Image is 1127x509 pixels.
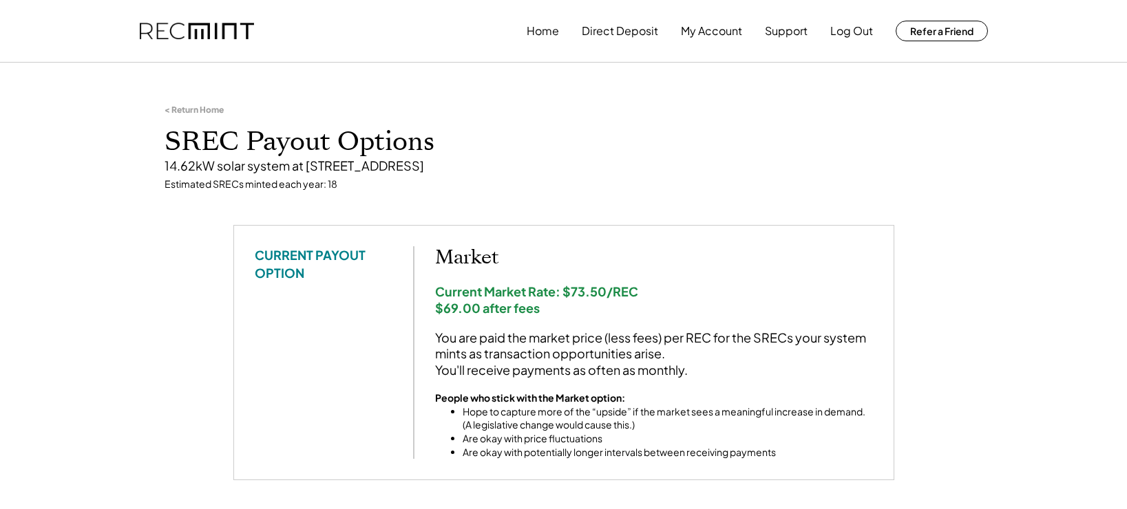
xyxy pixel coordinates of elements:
[165,177,963,191] div: Estimated SRECs minted each year: 18
[435,329,873,378] div: You are paid the market price (less fees) per REC for the SRECs your system mints as transaction ...
[681,17,742,45] button: My Account
[165,158,963,173] div: 14.62kW solar system at [STREET_ADDRESS]
[527,17,559,45] button: Home
[435,391,625,404] strong: People who stick with the Market option:
[463,405,873,432] li: Hope to capture more of the “upside” if the market sees a meaningful increase in demand. (A legis...
[896,21,988,41] button: Refer a Friend
[582,17,658,45] button: Direct Deposit
[165,105,224,116] div: < Return Home
[165,126,963,158] h1: SREC Payout Options
[830,17,873,45] button: Log Out
[765,17,808,45] button: Support
[463,446,873,459] li: Are okay with potentially longer intervals between receiving payments
[255,246,392,281] div: CURRENT PAYOUT OPTION
[435,283,873,316] div: Current Market Rate: $73.50/REC $69.00 after fees
[140,23,254,40] img: recmint-logotype%403x.png
[463,432,873,446] li: Are okay with price fluctuations
[435,246,873,270] h2: Market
